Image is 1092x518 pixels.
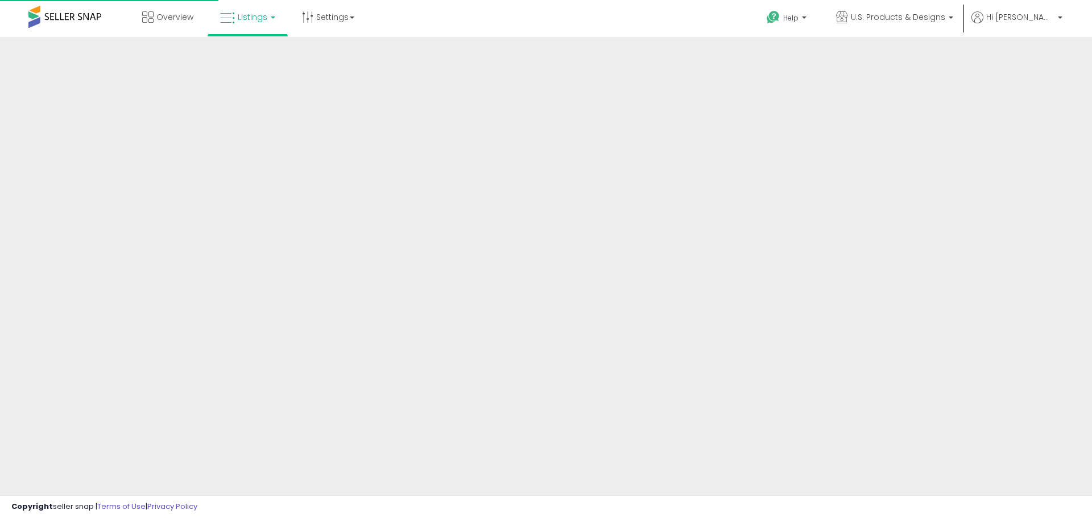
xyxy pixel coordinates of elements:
span: Overview [156,11,193,23]
span: Hi [PERSON_NAME] [986,11,1054,23]
span: Help [783,13,799,23]
div: seller snap | | [11,502,197,512]
a: Hi [PERSON_NAME] [971,11,1062,37]
a: Terms of Use [97,501,146,512]
a: Privacy Policy [147,501,197,512]
i: Get Help [766,10,780,24]
a: Help [758,2,818,37]
strong: Copyright [11,501,53,512]
span: U.S. Products & Designs [851,11,945,23]
span: Listings [238,11,267,23]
